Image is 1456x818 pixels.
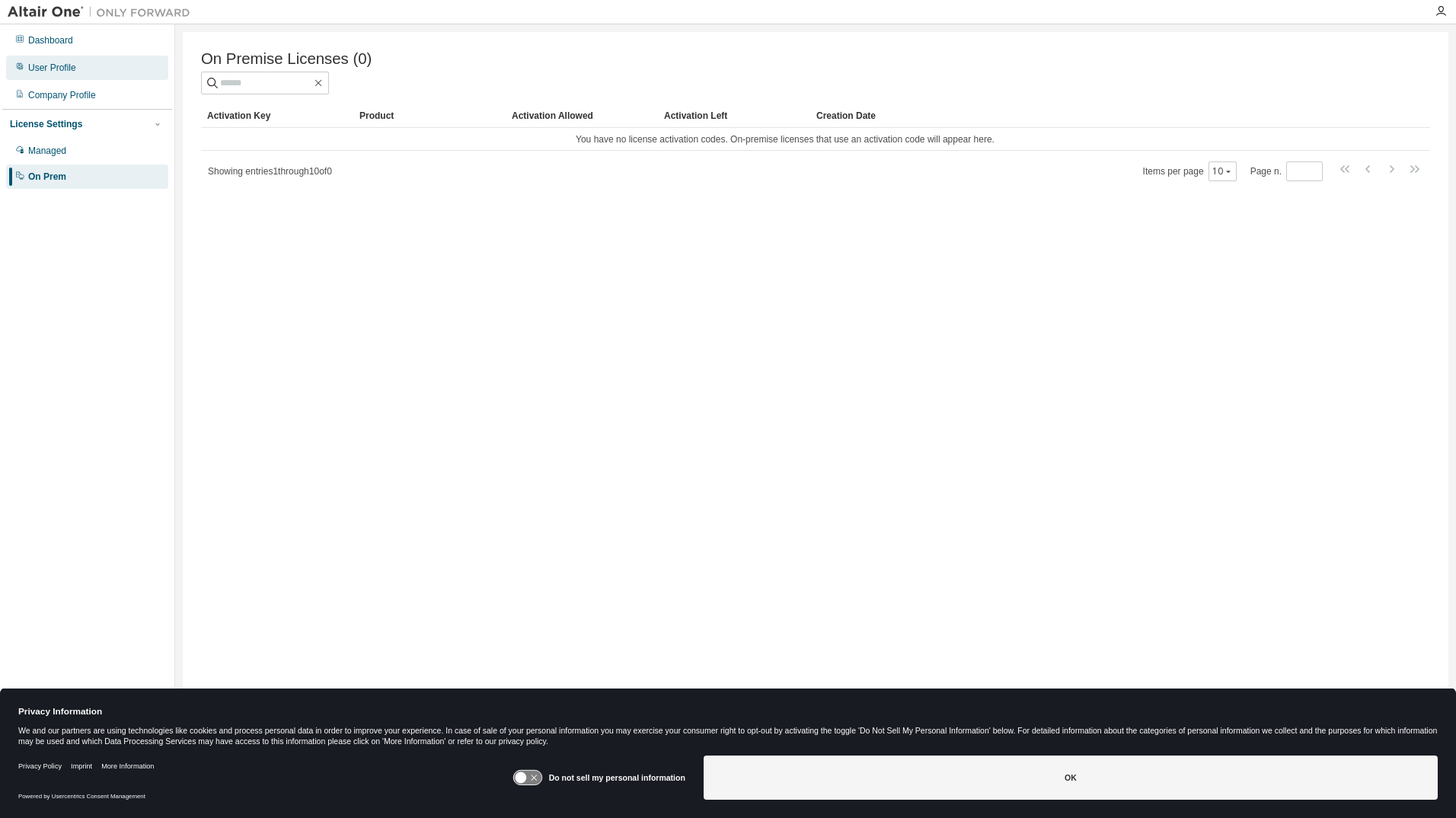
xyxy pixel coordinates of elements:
[359,104,500,128] div: Product
[28,34,73,46] div: Dashboard
[1250,161,1323,181] span: Page n.
[28,171,66,183] div: On Prem
[512,104,652,128] div: Activation Allowed
[10,118,82,130] div: License Settings
[816,104,1363,128] div: Creation Date
[28,89,96,101] div: Company Profile
[201,128,1369,151] td: You have no license activation codes. On-premise licenses that use an activation code will appear...
[8,5,198,20] img: Altair One
[1143,161,1237,181] span: Items per page
[201,50,372,68] span: On Premise Licenses (0)
[1212,165,1233,177] button: 10
[28,62,76,74] div: User Profile
[207,104,347,128] div: Activation Key
[28,145,66,157] div: Managed
[664,104,804,128] div: Activation Left
[208,166,332,177] span: Showing entries 1 through 10 of 0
